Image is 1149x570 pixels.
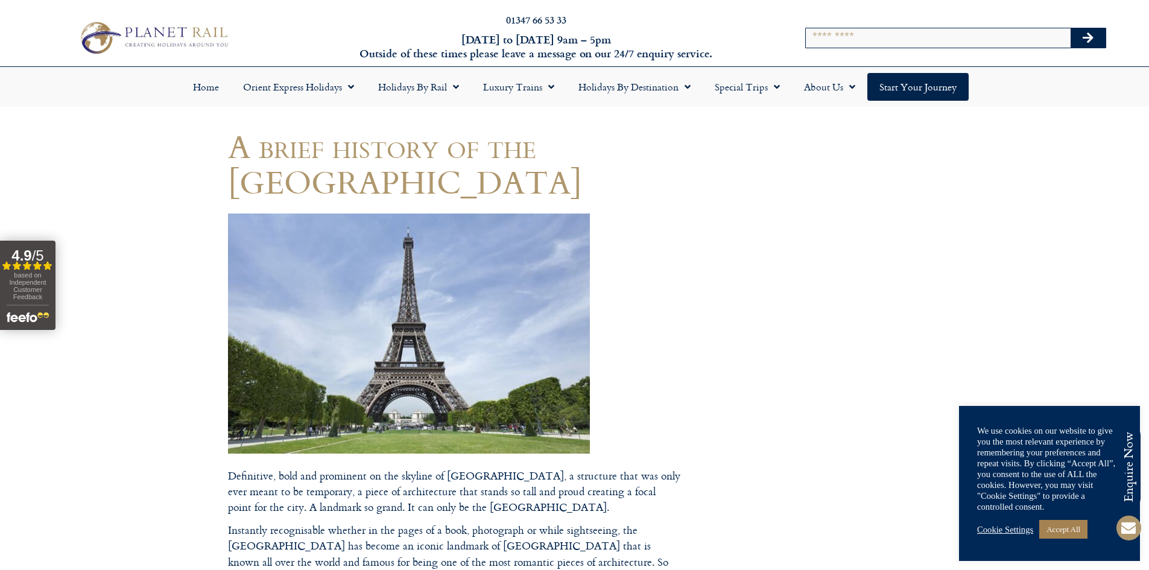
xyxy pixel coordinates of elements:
[309,33,763,61] h6: [DATE] to [DATE] 9am – 5pm Outside of these times please leave a message on our 24/7 enquiry serv...
[181,73,231,101] a: Home
[867,73,969,101] a: Start your Journey
[74,18,232,57] img: Planet Rail Train Holidays Logo
[703,73,792,101] a: Special Trips
[792,73,867,101] a: About Us
[366,73,471,101] a: Holidays by Rail
[506,13,566,27] a: 01347 66 53 33
[566,73,703,101] a: Holidays by Destination
[231,73,366,101] a: Orient Express Holidays
[1071,28,1106,48] button: Search
[6,73,1143,101] nav: Menu
[977,524,1033,535] a: Cookie Settings
[977,425,1122,512] div: We use cookies on our website to give you the most relevant experience by remembering your prefer...
[471,73,566,101] a: Luxury Trains
[1039,520,1087,539] a: Accept All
